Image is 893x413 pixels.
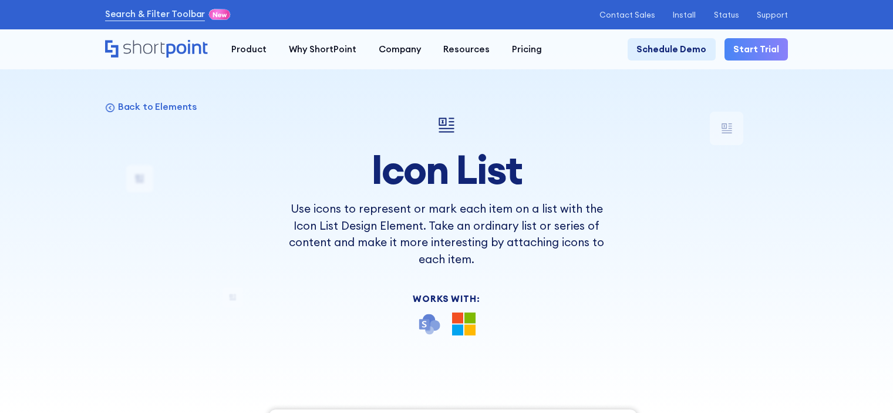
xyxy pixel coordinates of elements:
[834,357,893,413] iframe: Chat Widget
[379,43,421,56] div: Company
[452,313,476,336] img: Microsoft 365 logo
[105,8,205,21] a: Search & Filter Toolbar
[432,38,501,61] a: Resources
[105,100,197,113] a: Back to Elements
[512,43,542,56] div: Pricing
[279,147,614,192] h1: Icon List
[501,38,553,61] a: Pricing
[279,294,614,303] div: Works With:
[628,38,715,61] a: Schedule Demo
[220,38,278,61] a: Product
[105,40,209,59] a: Home
[724,38,788,61] a: Start Trial
[433,112,460,139] img: Icon List
[279,200,614,267] p: Use icons to represent or mark each item on a list with the Icon List Design Element. Take an ord...
[673,11,696,19] a: Install
[368,38,432,61] a: Company
[231,43,267,56] div: Product
[289,43,356,56] div: Why ShortPoint
[443,43,490,56] div: Resources
[417,313,441,336] img: SharePoint icon
[714,11,739,19] a: Status
[278,38,368,61] a: Why ShortPoint
[599,11,655,19] a: Contact Sales
[757,11,788,19] a: Support
[118,100,197,113] p: Back to Elements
